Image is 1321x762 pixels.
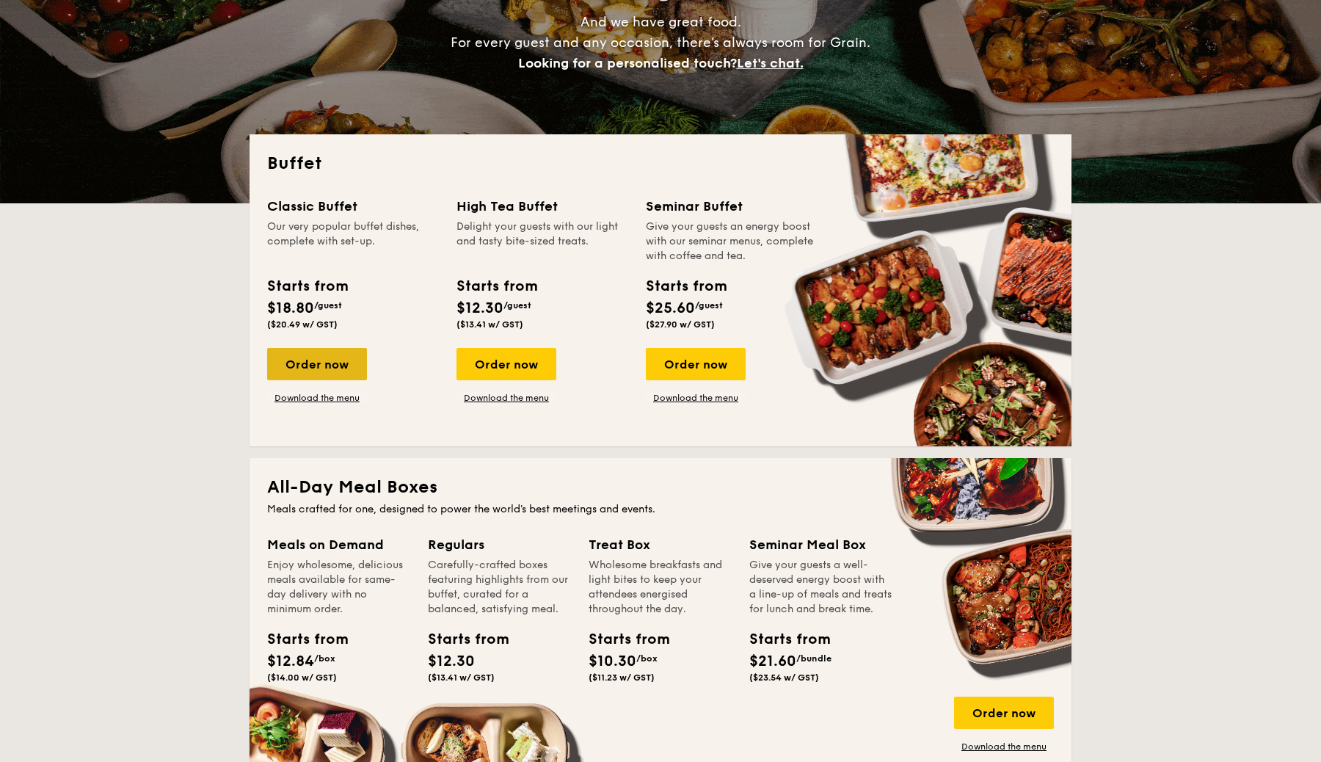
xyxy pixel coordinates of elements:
[267,628,333,650] div: Starts from
[267,534,410,555] div: Meals on Demand
[428,558,571,617] div: Carefully-crafted boxes featuring highlights from our buffet, curated for a balanced, satisfying ...
[456,348,556,380] div: Order now
[646,392,746,404] a: Download the menu
[503,300,531,311] span: /guest
[646,219,818,264] div: Give your guests an energy boost with our seminar menus, complete with coffee and tea.
[456,319,523,330] span: ($13.41 w/ GST)
[636,653,658,664] span: /box
[267,672,337,683] span: ($14.00 w/ GST)
[796,653,831,664] span: /bundle
[646,196,818,217] div: Seminar Buffet
[267,152,1054,175] h2: Buffet
[589,534,732,555] div: Treat Box
[267,558,410,617] div: Enjoy wholesome, delicious meals available for same-day delivery with no minimum order.
[737,55,804,71] span: Let's chat.
[267,319,338,330] span: ($20.49 w/ GST)
[267,476,1054,499] h2: All-Day Meal Boxes
[267,196,439,217] div: Classic Buffet
[749,534,892,555] div: Seminar Meal Box
[428,534,571,555] div: Regulars
[456,219,628,264] div: Delight your guests with our light and tasty bite-sized treats.
[267,653,314,670] span: $12.84
[589,558,732,617] div: Wholesome breakfasts and light bites to keep your attendees energised throughout the day.
[451,14,870,71] span: And we have great food. For every guest and any occasion, there’s always room for Grain.
[646,348,746,380] div: Order now
[267,219,439,264] div: Our very popular buffet dishes, complete with set-up.
[589,653,636,670] span: $10.30
[456,196,628,217] div: High Tea Buffet
[749,653,796,670] span: $21.60
[267,275,347,297] div: Starts from
[314,653,335,664] span: /box
[646,275,726,297] div: Starts from
[267,502,1054,517] div: Meals crafted for one, designed to power the world's best meetings and events.
[428,672,495,683] span: ($13.41 w/ GST)
[646,300,695,317] span: $25.60
[314,300,342,311] span: /guest
[695,300,723,311] span: /guest
[749,558,892,617] div: Give your guests a well-deserved energy boost with a line-up of meals and treats for lunch and br...
[954,697,1054,729] div: Order now
[749,628,815,650] div: Starts from
[456,275,536,297] div: Starts from
[428,628,494,650] div: Starts from
[267,300,314,317] span: $18.80
[456,300,503,317] span: $12.30
[589,628,655,650] div: Starts from
[518,55,737,71] span: Looking for a personalised touch?
[267,348,367,380] div: Order now
[646,319,715,330] span: ($27.90 w/ GST)
[456,392,556,404] a: Download the menu
[589,672,655,683] span: ($11.23 w/ GST)
[267,392,367,404] a: Download the menu
[954,741,1054,752] a: Download the menu
[428,653,475,670] span: $12.30
[749,672,819,683] span: ($23.54 w/ GST)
